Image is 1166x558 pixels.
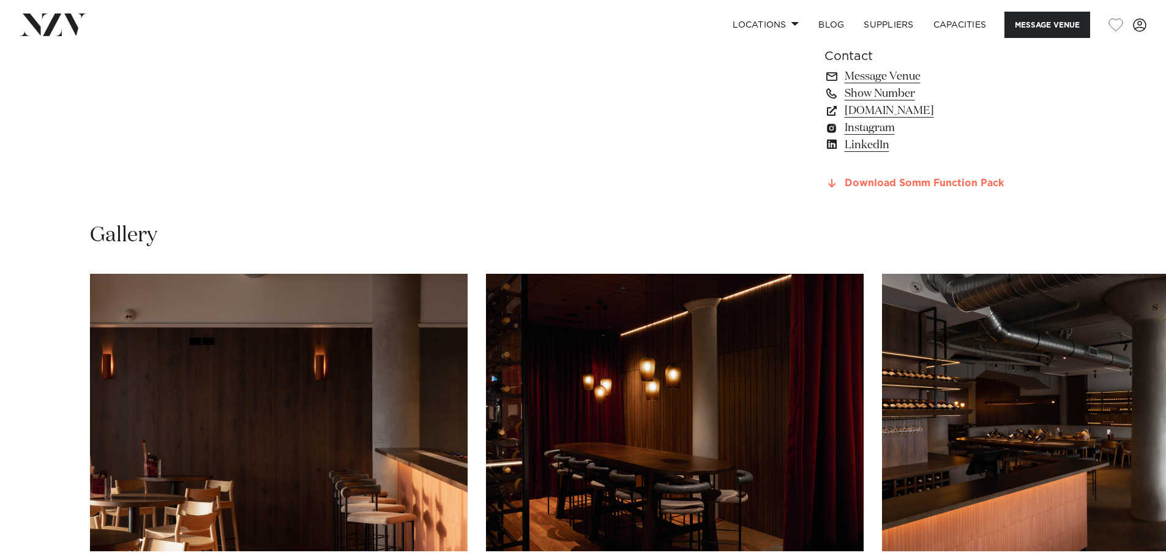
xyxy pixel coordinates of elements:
[824,47,1024,66] h6: Contact
[723,12,809,38] a: Locations
[824,178,1024,189] a: Download Somm Function Pack
[854,12,923,38] a: SUPPLIERS
[90,274,468,551] swiper-slide: 1 / 20
[824,68,1024,85] a: Message Venue
[924,12,996,38] a: Capacities
[824,119,1024,137] a: Instagram
[20,13,86,36] img: nzv-logo.png
[486,274,864,551] swiper-slide: 2 / 20
[90,222,157,249] h2: Gallery
[809,12,854,38] a: BLOG
[1004,12,1090,38] button: Message Venue
[824,137,1024,154] a: LinkedIn
[824,85,1024,102] a: Show Number
[824,102,1024,119] a: [DOMAIN_NAME]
